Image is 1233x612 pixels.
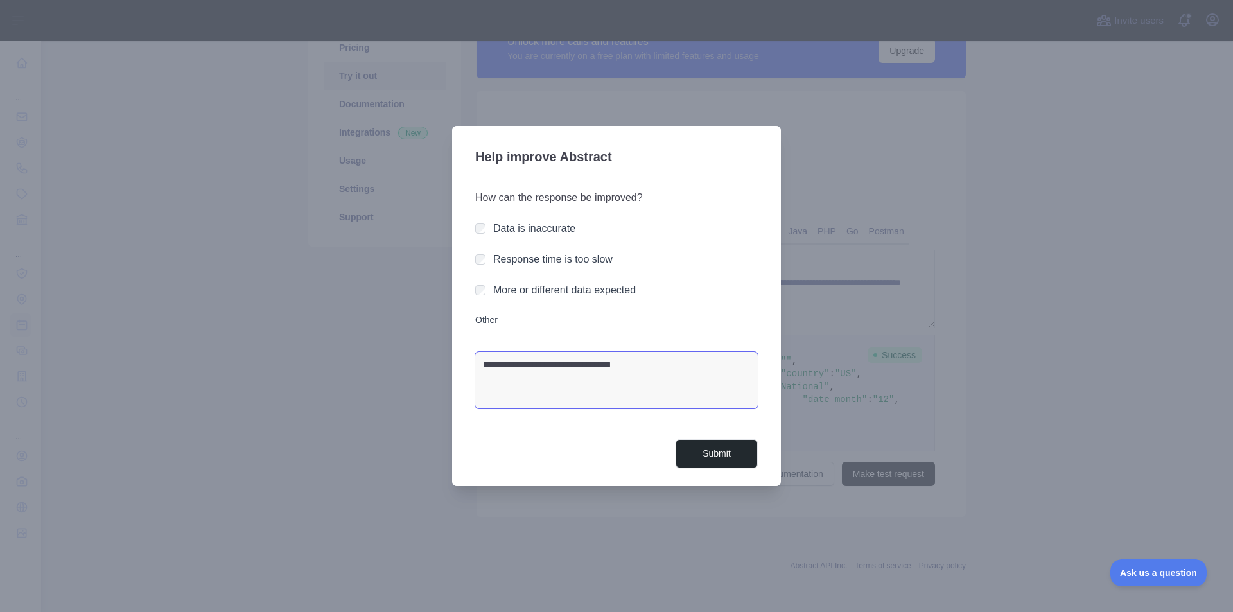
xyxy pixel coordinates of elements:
h3: Help improve Abstract [475,141,758,175]
label: Response time is too slow [493,254,613,265]
label: Other [475,313,758,326]
button: Submit [676,439,758,468]
h3: How can the response be improved? [475,190,758,205]
label: Data is inaccurate [493,223,575,234]
label: More or different data expected [493,284,636,295]
iframe: Toggle Customer Support [1110,559,1207,586]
